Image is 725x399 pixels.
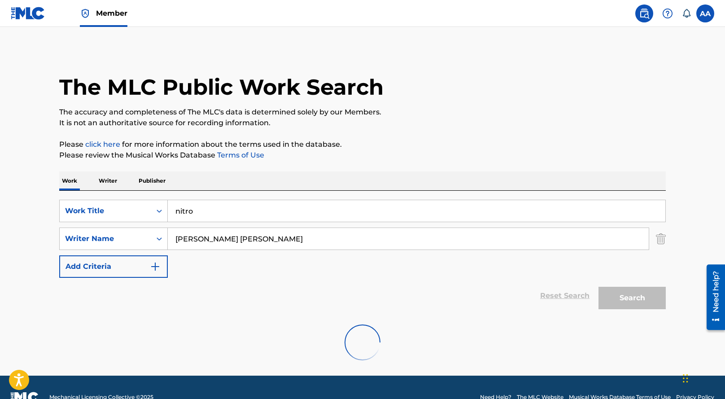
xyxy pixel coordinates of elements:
a: Public Search [635,4,653,22]
img: 9d2ae6d4665cec9f34b9.svg [150,261,161,272]
div: Writer Name [65,233,146,244]
div: Notifications [682,9,691,18]
p: The accuracy and completeness of The MLC's data is determined solely by our Members. [59,107,666,118]
img: preloader [340,320,385,365]
img: MLC Logo [11,7,45,20]
p: Please review the Musical Works Database [59,150,666,161]
img: help [662,8,673,19]
form: Search Form [59,200,666,314]
iframe: Chat Widget [680,356,725,399]
p: Please for more information about the terms used in the database. [59,139,666,150]
img: Top Rightsholder [80,8,91,19]
a: click here [85,140,120,149]
div: Work Title [65,206,146,216]
h1: The MLC Public Work Search [59,74,384,101]
p: It is not an authoritative source for recording information. [59,118,666,128]
div: Drag [683,365,688,392]
p: Writer [96,171,120,190]
p: Publisher [136,171,168,190]
a: Terms of Use [215,151,264,159]
iframe: Resource Center [700,261,725,333]
div: Help [659,4,677,22]
span: Member [96,8,127,18]
button: Add Criteria [59,255,168,278]
img: Delete Criterion [656,228,666,250]
p: Work [59,171,80,190]
img: search [639,8,650,19]
div: User Menu [696,4,714,22]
